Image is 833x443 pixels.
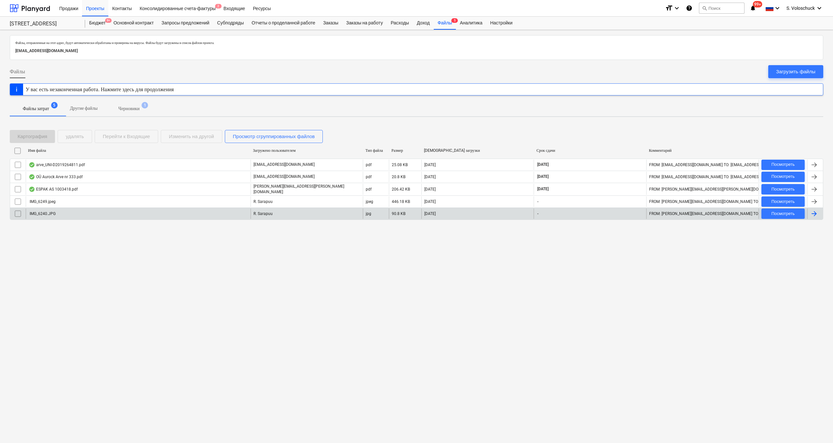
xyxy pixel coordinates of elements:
span: 9+ [105,18,112,23]
div: Загрузить файлы [776,67,815,76]
div: 90.8 KB [392,211,405,216]
div: Тип файла [365,148,386,153]
div: [DATE] [424,163,436,167]
i: keyboard_arrow_down [673,4,681,12]
p: [EMAIL_ADDRESS][DOMAIN_NAME] [15,48,818,54]
p: Файлы, отправленные на этот адрес, будут автоматически обработаны и проверены на вирусы. Файлы бу... [15,41,818,45]
div: OCR завершено [29,187,35,192]
p: R. Sarapuu [253,211,273,217]
div: 25.08 KB [392,163,408,167]
div: pdf [366,163,372,167]
div: [STREET_ADDRESS] [10,21,77,27]
button: Посмотреть [761,196,805,207]
span: - [537,199,539,205]
div: pdf [366,187,372,192]
span: 5 [51,102,58,108]
p: [EMAIL_ADDRESS][DOMAIN_NAME] [253,174,315,179]
div: jpg [366,211,371,216]
div: ESPAK AS 1003418.pdf [29,187,78,192]
a: Бюджет9+ [85,17,110,30]
div: IMG_6240.JPG [29,211,56,216]
span: 2 [215,4,222,8]
span: 1 [142,102,148,108]
div: 446.18 KB [392,199,410,204]
div: [DATE] [424,187,436,192]
p: Черновики [118,105,140,112]
div: 206.42 KB [392,187,410,192]
button: Посмотреть [761,184,805,194]
button: Посмотреть [761,208,805,219]
div: OCR завершено [29,174,35,179]
div: Загружено пользователем [253,148,360,153]
div: Посмотреть [772,198,795,206]
p: R. Sarapuu [253,199,273,205]
div: Файлы [434,17,456,30]
a: Файлы5 [434,17,456,30]
div: IMG_6249.jpeg [29,199,56,204]
div: Имя файла [28,148,248,153]
div: Просмотр сгруппированных файлов [233,132,315,141]
div: [DATE] [424,199,436,204]
a: Аналитика [456,17,486,30]
a: Заказы [319,17,342,30]
span: 5 [451,18,458,23]
a: Настройки [486,17,516,30]
div: Бюджет [85,17,110,30]
div: Посмотреть [772,161,795,168]
button: Поиск [699,3,744,14]
span: 99+ [753,1,762,7]
a: Запросы предложений [157,17,213,30]
p: Файлы затрат [23,105,49,112]
i: notifications [750,4,756,12]
div: OCR завершено [29,162,35,167]
p: [EMAIL_ADDRESS][DOMAIN_NAME] [253,162,315,167]
div: У вас есть незаконченная работа. Нажмите здесь для продолжения [26,86,174,93]
div: Посмотреть [772,186,795,193]
i: База знаний [686,4,692,12]
i: format_size [665,4,673,12]
div: pdf [366,175,372,179]
a: Субподряды [213,17,248,30]
div: Посмотреть [772,173,795,180]
div: Посмотреть [772,210,795,218]
button: Посмотреть [761,160,805,170]
div: arve_UNI-D2019264811.pdf [29,162,85,167]
span: - [537,211,539,217]
i: keyboard_arrow_down [815,4,823,12]
div: 20.8 KB [392,175,405,179]
button: Загрузить файлы [768,65,823,78]
a: Отчеты о проделанной работе [248,17,319,30]
p: Другие файлы [70,105,98,112]
div: Размер [391,148,419,153]
div: [DATE] [424,175,436,179]
button: Посмотреть [761,172,805,182]
a: Доход [413,17,434,30]
span: Файлы [10,68,25,76]
span: [DATE] [537,162,549,167]
span: S. Voloschuck [786,6,815,11]
span: search [702,6,707,11]
span: [DATE] [537,174,549,179]
span: [DATE] [537,186,549,192]
i: keyboard_arrow_down [773,4,781,12]
div: OÜ Aurock Arve nr 333.pdf [29,174,83,179]
button: Просмотр сгруппированных файлов [225,130,323,143]
div: jpeg [366,199,373,204]
div: Заказы на работу [342,17,387,30]
div: [DATE] [424,211,436,216]
a: Расходы [387,17,413,30]
div: [DEMOGRAPHIC_DATA] загрузки [424,148,531,153]
a: Основной контракт [110,17,158,30]
div: Срок сдачи [537,148,644,153]
p: [PERSON_NAME][EMAIL_ADDRESS][PERSON_NAME][DOMAIN_NAME] [253,184,360,195]
div: Комментарий [649,148,756,153]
